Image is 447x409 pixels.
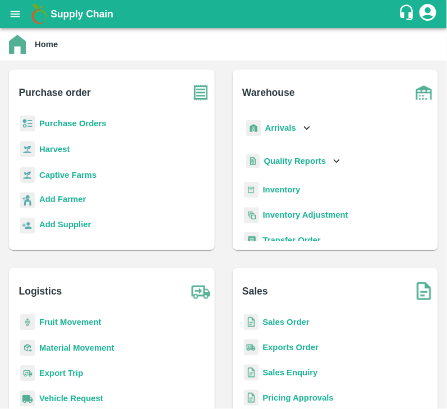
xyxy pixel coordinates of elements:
img: harvest [20,167,35,183]
b: Quality Reports [264,157,326,166]
a: Sales Enquiry [263,368,318,377]
img: material [20,339,35,356]
a: Sales Order [263,318,310,327]
a: Transfer Order [263,236,321,245]
img: whTransfer [244,232,259,249]
button: open drawer [2,1,28,27]
a: Harvest [39,145,70,154]
img: shipments [244,339,259,356]
a: Add Farmer [39,193,86,208]
b: Sales [242,283,268,299]
b: Purchase order [19,85,91,100]
a: Pricing Approvals [263,393,334,402]
a: Exports Order [263,343,319,352]
b: Arrivals [265,123,296,132]
div: Quality Reports [244,150,343,173]
img: warehouse [410,79,438,107]
a: Fruit Movement [39,318,102,327]
b: Logistics [19,283,62,299]
img: qualityReport [246,154,260,168]
b: Home [35,40,58,49]
img: whInventory [244,182,259,198]
img: sales [244,365,259,381]
img: purchase [187,79,215,107]
img: harvest [20,141,35,158]
a: Purchase Orders [39,119,107,128]
a: Vehicle Request [39,394,103,403]
b: Warehouse [242,85,295,100]
img: home [9,35,26,54]
img: farmer [20,192,35,209]
img: inventory [244,207,259,223]
b: Add Farmer [39,195,86,204]
img: sales [244,314,259,330]
a: Export Trip [39,369,83,378]
div: account of current user [418,2,438,26]
b: Add Supplier [39,220,91,229]
img: whArrival [246,120,261,136]
img: supplier [20,218,35,234]
img: delivery [20,365,35,382]
a: Captive Farms [39,171,96,180]
div: Arrivals [244,116,314,141]
div: customer-support [398,4,418,24]
img: vehicle [20,390,35,407]
img: logo [28,3,50,25]
a: Inventory Adjustment [263,210,348,219]
a: Add Supplier [39,218,91,233]
a: Supply Chain [50,6,398,22]
img: sales [244,390,259,406]
img: reciept [20,116,35,132]
img: truck [187,277,215,305]
b: Supply Chain [50,8,113,20]
img: fruit [20,314,35,330]
a: Material Movement [39,343,114,352]
a: Inventory [263,185,301,194]
img: soSales [410,277,438,305]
